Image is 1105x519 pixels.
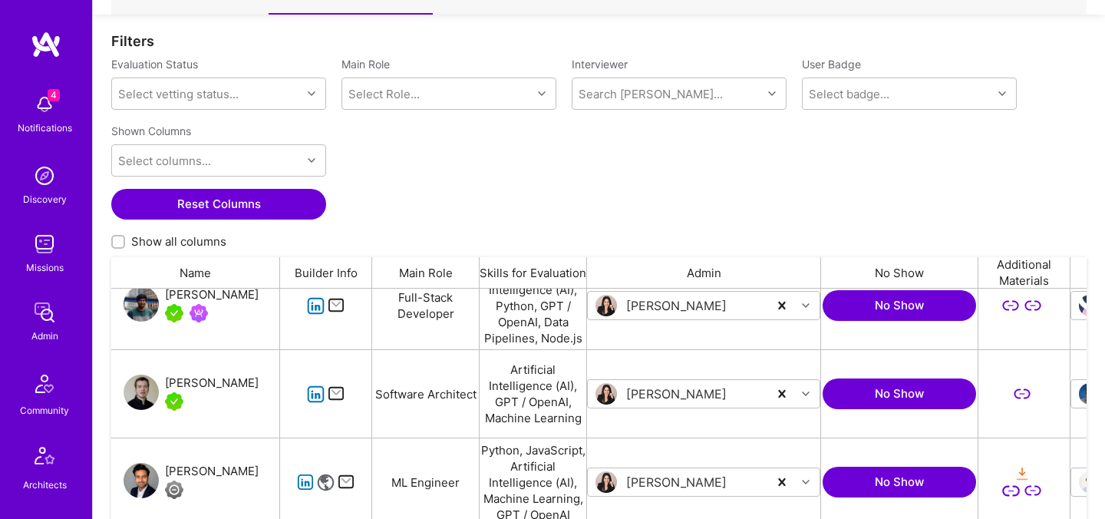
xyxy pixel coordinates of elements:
[124,375,159,410] img: User Avatar
[111,57,198,71] label: Evaluation Status
[328,385,345,403] i: icon Mail
[823,379,976,409] button: No Show
[111,257,280,288] div: Name
[809,86,889,102] div: Select badge...
[165,374,259,392] div: [PERSON_NAME]
[124,463,159,498] img: User Avatar
[29,89,60,120] img: bell
[372,262,480,349] div: Full-Stack Developer
[1024,297,1042,315] i: icon LinkSecondary
[341,57,556,71] label: Main Role
[978,257,1070,288] div: Additional Materials
[165,392,183,411] img: A.Teamer in Residence
[131,233,226,250] span: Show all columns
[328,297,345,315] i: icon Mail
[31,328,58,344] div: Admin
[307,297,325,315] i: icon linkedIn
[595,471,617,493] img: User Avatar
[190,304,208,322] img: Been on Mission
[317,474,335,491] i: icon Website
[802,390,810,398] i: icon Chevron
[802,302,810,309] i: icon Chevron
[587,257,821,288] div: Admin
[26,440,63,477] img: Architects
[308,90,315,98] i: icon Chevron
[26,365,63,402] img: Community
[802,478,810,486] i: icon Chevron
[118,86,239,102] div: Select vetting status...
[124,374,259,414] a: User Avatar[PERSON_NAME]A.Teamer in Residence
[1013,385,1031,403] i: icon LinkSecondary
[768,90,776,98] i: icon Chevron
[572,57,787,71] label: Interviewer
[1079,471,1100,493] img: User Avatar
[1024,482,1042,500] i: icon LinkSecondary
[1002,297,1020,315] i: icon LinkSecondary
[29,297,60,328] img: admin teamwork
[124,462,259,502] a: User Avatar[PERSON_NAME]Limited Access
[348,86,420,102] div: Select Role...
[372,350,480,438] div: Software Architect
[307,385,325,403] i: icon linkedIn
[29,229,60,259] img: teamwork
[595,295,617,316] img: User Avatar
[280,257,372,288] div: Builder Info
[1013,465,1031,483] i: icon OrangeDownload
[165,304,183,322] img: A.Teamer in Residence
[823,290,976,321] button: No Show
[23,477,67,493] div: Architects
[595,383,617,405] img: User Avatar
[31,31,61,58] img: logo
[480,257,587,288] div: Skills for Evaluation
[1079,383,1100,405] img: User Avatar
[48,89,60,101] span: 4
[165,481,183,499] img: Limited Access
[111,189,326,220] button: Reset Columns
[372,257,480,288] div: Main Role
[20,402,69,418] div: Community
[802,57,861,71] label: User Badge
[1002,482,1020,500] i: icon LinkSecondary
[111,124,191,138] label: Shown Columns
[338,474,355,491] i: icon Mail
[480,262,587,349] div: Artificial Intelligence (AI), Python, GPT / OpenAI, Data Pipelines, Node.js
[538,90,546,98] i: icon Chevron
[823,467,976,498] button: No Show
[18,120,72,136] div: Notifications
[165,286,259,304] div: [PERSON_NAME]
[308,157,315,164] i: icon Chevron
[579,86,723,102] div: Search [PERSON_NAME]...
[26,259,64,276] div: Missions
[165,462,259,481] div: [PERSON_NAME]
[118,153,211,169] div: Select columns...
[998,90,1006,98] i: icon Chevron
[297,474,315,491] i: icon linkedIn
[124,286,259,326] a: User Avatar[PERSON_NAME]A.Teamer in ResidenceBeen on Mission
[29,160,60,191] img: discovery
[821,257,978,288] div: No Show
[23,191,67,207] div: Discovery
[111,33,1087,49] div: Filters
[480,350,587,438] div: Artificial Intelligence (AI), GPT / OpenAI, Machine Learning
[124,286,159,322] img: User Avatar
[1079,295,1100,316] img: User Avatar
